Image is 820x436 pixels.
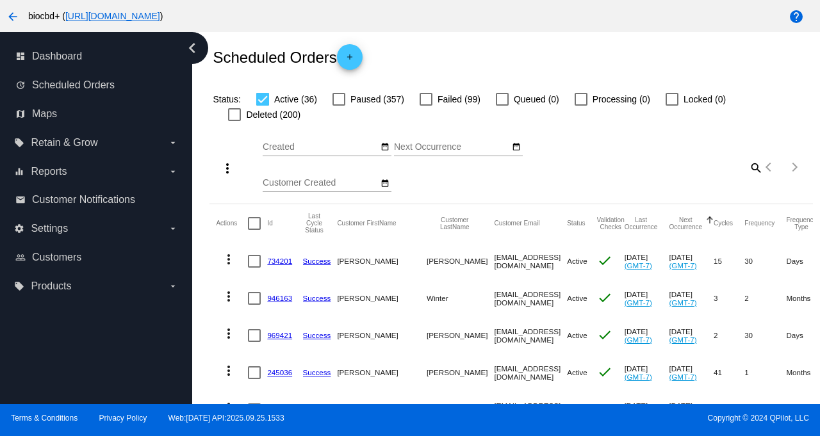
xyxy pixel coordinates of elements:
a: (GMT-7) [669,298,696,307]
span: Dashboard [32,51,82,62]
mat-cell: 41 [714,354,744,391]
mat-icon: search [748,157,763,177]
button: Change sorting for Frequency [744,220,775,227]
span: Processing (0) [593,92,650,107]
mat-header-cell: Actions [216,204,248,243]
a: (GMT-7) [625,261,652,270]
i: equalizer [14,166,24,177]
span: Retain & Grow [31,137,97,149]
a: map Maps [15,104,178,124]
a: Terms & Conditions [11,414,78,423]
mat-icon: date_range [381,142,389,152]
a: Success [303,294,331,302]
mat-cell: [EMAIL_ADDRESS][DOMAIN_NAME] [494,391,567,428]
span: Scheduled Orders [32,79,115,91]
a: (GMT-7) [625,335,652,344]
mat-cell: [PERSON_NAME] [427,354,494,391]
span: Customer Notifications [32,194,135,206]
mat-icon: check [597,401,612,417]
a: dashboard Dashboard [15,46,178,67]
a: 734201 [267,257,292,265]
a: update Scheduled Orders [15,75,178,95]
a: Web:[DATE] API:2025.09.25.1533 [168,414,284,423]
mat-cell: [EMAIL_ADDRESS][DOMAIN_NAME] [494,317,567,354]
span: Customers [32,252,81,263]
i: email [15,195,26,205]
mat-cell: [PERSON_NAME] [337,317,427,354]
mat-icon: more_vert [221,363,236,378]
button: Change sorting for Status [567,220,585,227]
span: Active [567,368,587,376]
a: (GMT-7) [669,373,696,381]
a: (GMT-7) [625,298,652,307]
span: Paused (357) [350,92,404,107]
button: Change sorting for CustomerFirstName [337,220,396,227]
a: Success [303,368,331,376]
a: 946163 [267,294,292,302]
mat-icon: check [597,290,612,305]
i: settings [14,223,24,234]
a: (GMT-7) [625,373,652,381]
i: dashboard [15,51,26,61]
mat-cell: 1 [744,354,786,391]
mat-icon: date_range [381,179,389,189]
mat-cell: 30 [744,243,786,280]
mat-cell: [DATE] [625,280,669,317]
mat-icon: more_vert [221,326,236,341]
mat-cell: [DATE] [625,354,669,391]
span: Status: [213,94,241,104]
span: Active [567,294,587,302]
mat-cell: [EMAIL_ADDRESS][DOMAIN_NAME] [494,354,567,391]
mat-icon: more_vert [221,252,236,267]
i: arrow_drop_down [168,138,178,148]
mat-header-cell: Validation Checks [597,204,625,243]
button: Change sorting for Id [267,220,272,227]
mat-cell: [DATE] [669,280,714,317]
h2: Scheduled Orders [213,44,362,70]
span: biocbd+ ( ) [28,11,163,21]
mat-icon: date_range [512,142,521,152]
span: Copyright © 2024 QPilot, LLC [421,414,809,423]
mat-cell: [EMAIL_ADDRESS][DOMAIN_NAME] [494,280,567,317]
mat-cell: 18 [714,391,744,428]
mat-cell: [PERSON_NAME] [337,354,427,391]
button: Next page [782,154,808,180]
mat-icon: arrow_back [5,9,20,24]
mat-cell: Winter [427,280,494,317]
span: Active (36) [274,92,317,107]
mat-icon: check [597,364,612,380]
i: arrow_drop_down [168,223,178,234]
mat-cell: [DATE] [625,243,669,280]
i: arrow_drop_down [168,166,178,177]
mat-cell: [DATE] [625,391,669,428]
span: Reports [31,166,67,177]
mat-icon: more_vert [220,161,235,176]
span: Deleted (200) [246,107,300,122]
i: local_offer [14,281,24,291]
a: 969421 [267,331,292,339]
button: Change sorting for LastProcessingCycleId [303,213,326,234]
span: Locked (0) [684,92,726,107]
button: Change sorting for FrequencyType [786,216,816,230]
input: Next Occurrence [394,142,509,152]
mat-cell: [PERSON_NAME] [427,317,494,354]
mat-icon: add [342,52,357,68]
mat-icon: more_vert [221,289,236,304]
mat-cell: [PERSON_NAME] [337,391,427,428]
span: Queued (0) [514,92,559,107]
span: Settings [31,223,68,234]
button: Change sorting for CustomerLastName [427,216,482,230]
span: Failed (99) [438,92,480,107]
mat-cell: 30 [744,317,786,354]
a: [URL][DOMAIN_NAME] [65,11,160,21]
a: people_outline Customers [15,247,178,268]
mat-cell: [DATE] [669,243,714,280]
mat-cell: [DATE] [625,317,669,354]
mat-cell: 3 [714,280,744,317]
input: Customer Created [263,178,378,188]
mat-cell: 2 [744,280,786,317]
i: people_outline [15,252,26,262]
input: Created [263,142,378,152]
mat-icon: help [789,9,804,24]
mat-cell: 15 [714,243,744,280]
